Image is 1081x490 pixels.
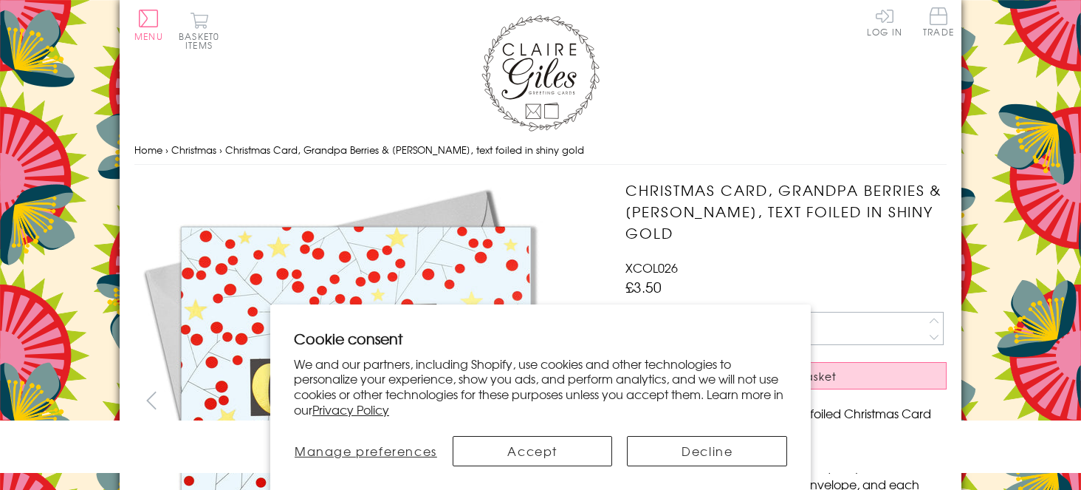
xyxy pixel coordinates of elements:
img: Claire Giles Greetings Cards [481,15,600,132]
span: 0 items [185,30,219,52]
button: Basket0 items [179,12,219,50]
span: Manage preferences [295,442,437,460]
button: prev [134,384,168,417]
a: Trade [923,7,954,39]
button: Manage preferences [294,436,438,466]
span: › [165,143,168,157]
h2: Cookie consent [294,328,787,349]
a: Home [134,143,162,157]
span: Menu [134,30,163,43]
p: We and our partners, including Shopify, use cookies and other technologies to personalize your ex... [294,356,787,418]
button: Accept [453,436,613,466]
span: £3.50 [625,276,662,297]
span: Christmas Card, Grandpa Berries & [PERSON_NAME], text foiled in shiny gold [225,143,584,157]
span: › [219,143,222,157]
button: Decline [627,436,787,466]
button: Menu [134,10,163,41]
a: Christmas [171,143,216,157]
nav: breadcrumbs [134,135,947,166]
h1: Christmas Card, Grandpa Berries & [PERSON_NAME], text foiled in shiny gold [625,180,947,243]
a: Log In [867,7,902,36]
span: XCOL026 [625,259,678,276]
span: Trade [923,7,954,36]
a: Privacy Policy [312,401,389,418]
